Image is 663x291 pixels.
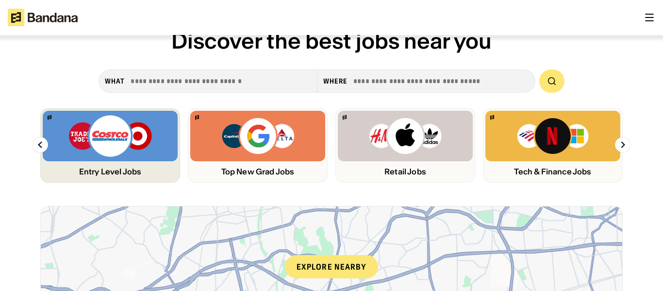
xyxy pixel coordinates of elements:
img: Trader Joe’s, Costco, Target logos [68,114,152,158]
a: Bandana logoTrader Joe’s, Costco, Target logosEntry Level Jobs [40,108,180,183]
div: Top New Grad Jobs [190,167,325,176]
img: Right Arrow [615,137,630,153]
a: Bandana logoH&M, Apply, Adidas logosRetail Jobs [335,108,475,183]
img: Bandana logo [48,115,51,120]
a: Bandana logoCapital One, Google, Delta logosTop New Grad Jobs [188,108,328,183]
img: Bandana logo [490,115,494,120]
img: Bandana logotype [8,9,78,26]
img: H&M, Apply, Adidas logos [368,117,442,155]
img: Bandana logo [195,115,199,120]
div: what [105,77,125,86]
div: Entry Level Jobs [43,167,178,176]
div: Retail Jobs [338,167,473,176]
div: Explore nearby [285,255,378,278]
span: Discover the best jobs near you [171,27,492,54]
img: Bank of America, Netflix, Microsoft logos [516,117,590,155]
div: Tech & Finance Jobs [485,167,620,176]
div: Where [323,77,348,86]
img: Left Arrow [33,137,48,153]
img: Capital One, Google, Delta logos [221,117,295,155]
a: Bandana logoBank of America, Netflix, Microsoft logosTech & Finance Jobs [483,108,623,183]
img: Bandana logo [343,115,347,120]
